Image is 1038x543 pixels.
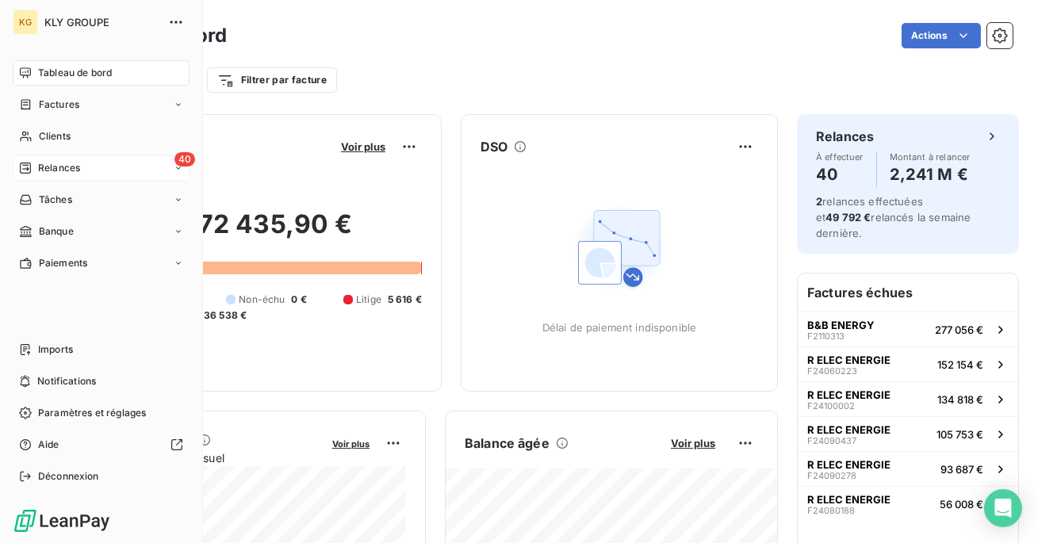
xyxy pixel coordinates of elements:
span: 5 616 € [388,293,422,307]
a: Clients [13,124,190,149]
span: Imports [38,342,73,357]
button: Voir plus [666,436,720,450]
span: Clients [39,129,71,143]
span: R ELEC ENERGIE [807,423,891,436]
span: Déconnexion [38,469,99,484]
button: R ELEC ENERGIEF24090437105 753 € [798,416,1018,451]
span: 56 008 € [940,498,983,510]
span: F24090437 [807,436,856,445]
span: Aide [38,438,59,452]
span: Chiffre d'affaires mensuel [90,449,321,466]
span: Tableau de bord [38,66,112,80]
a: Tâches [13,187,190,212]
button: Filtrer par facture [207,67,337,93]
span: F2110313 [807,331,845,341]
span: Délai de paiement indisponible [542,321,697,334]
span: F24090278 [807,471,856,480]
button: R ELEC ENERGIEF24060223152 154 € [798,346,1018,381]
h4: 40 [816,162,864,187]
button: R ELEC ENERGIEF2408018856 008 € [798,486,1018,521]
span: F24060223 [807,366,857,376]
button: Voir plus [336,140,390,154]
div: Open Intercom Messenger [984,489,1022,527]
a: 40Relances [13,155,190,181]
span: R ELEC ENERGIE [807,458,891,471]
span: B&B ENERGY [807,319,875,331]
span: 0 € [292,293,307,307]
img: Logo LeanPay [13,508,111,533]
span: 134 818 € [937,393,983,406]
span: F24080188 [807,506,855,515]
span: -36 538 € [199,308,247,323]
span: 93 687 € [940,463,983,476]
span: Factures [39,98,79,112]
span: À effectuer [816,152,864,162]
span: 277 056 € [935,323,983,336]
span: Tâches [39,193,72,207]
button: R ELEC ENERGIEF24100002134 818 € [798,381,1018,416]
span: Non-échu [239,293,285,307]
span: KLY GROUPE [44,16,159,29]
span: Relances [38,161,80,175]
button: R ELEC ENERGIEF2409027893 687 € [798,451,1018,486]
span: Voir plus [332,438,370,449]
button: B&B ENERGYF2110313277 056 € [798,312,1018,346]
a: Paramètres et réglages [13,400,190,426]
span: R ELEC ENERGIE [807,354,891,366]
h4: 2,241 M € [890,162,971,187]
a: Imports [13,337,190,362]
span: Voir plus [341,140,385,153]
span: Litige [356,293,381,307]
span: 40 [174,152,195,166]
h6: Relances [816,127,874,146]
a: Tableau de bord [13,60,190,86]
span: Montant à relancer [890,152,971,162]
div: KG [13,10,38,35]
button: Voir plus [327,436,374,450]
h6: Factures échues [798,273,1018,312]
button: Actions [902,23,981,48]
span: R ELEC ENERGIE [807,388,891,401]
span: Banque [39,224,74,239]
span: 152 154 € [937,358,983,371]
span: Paramètres et réglages [38,406,146,420]
a: Aide [13,432,190,457]
img: Empty state [569,197,670,299]
span: R ELEC ENERGIE [807,493,891,506]
span: Notifications [37,374,96,388]
span: 105 753 € [936,428,983,441]
h6: Balance âgée [465,434,550,453]
h6: DSO [481,137,508,156]
span: Voir plus [671,437,715,449]
span: Paiements [39,256,87,270]
span: F24100002 [807,401,855,411]
span: relances effectuées et relancés la semaine dernière. [816,195,971,239]
span: 2 [816,195,822,208]
a: Banque [13,219,190,244]
a: Paiements [13,250,190,276]
span: 49 792 € [825,211,871,224]
a: Factures [13,92,190,117]
h2: 2 372 435,90 € [90,208,422,256]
